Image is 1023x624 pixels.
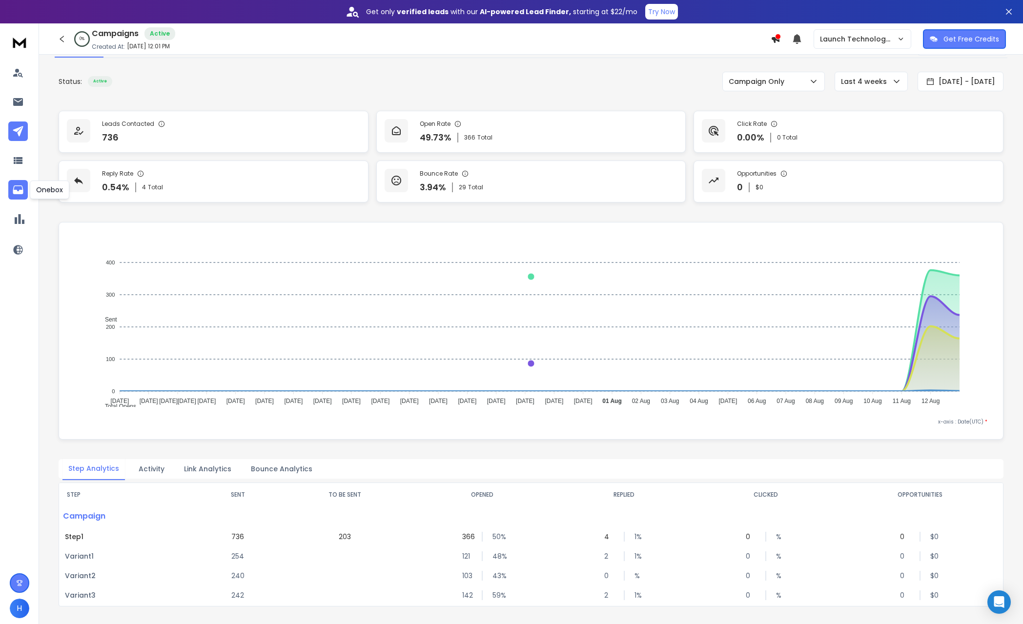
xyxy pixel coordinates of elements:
p: 1 % [634,590,644,600]
p: 0 Total [777,134,798,141]
p: 4 [604,532,614,542]
p: % [634,571,644,581]
tspan: 08 Aug [806,398,824,404]
p: Created At: [92,43,125,51]
tspan: 11 Aug [893,398,911,404]
tspan: [DATE] [371,398,389,404]
p: Reply Rate [102,170,133,178]
p: 0 [746,571,756,581]
a: Leads Contacted736 [59,111,368,153]
span: Total [477,134,492,141]
p: 366 [462,532,472,542]
strong: verified leads [397,7,449,17]
div: Onebox [30,181,69,199]
button: Step Analytics [62,458,125,480]
tspan: [DATE] [458,398,476,404]
a: Open Rate49.73%366Total [376,111,686,153]
span: Total [468,183,483,191]
tspan: [DATE] [197,398,216,404]
th: REPLIED [553,483,695,506]
p: 0 [900,532,910,542]
p: 240 [231,571,245,581]
div: Open Intercom Messenger [987,590,1011,614]
button: Link Analytics [178,458,237,480]
p: 242 [231,590,244,600]
p: 142 [462,590,472,600]
p: Variant 2 [65,571,191,581]
tspan: 01 Aug [602,398,622,404]
tspan: 06 Aug [748,398,766,404]
tspan: 400 [106,260,115,265]
p: $ 0 [930,571,940,581]
p: 103 [462,571,472,581]
tspan: 300 [106,292,115,298]
tspan: 10 Aug [864,398,882,404]
tspan: 100 [106,356,115,362]
tspan: [DATE] [429,398,448,404]
p: $ 0 [930,532,940,542]
p: $ 0 [756,183,763,191]
p: 0 [746,532,756,542]
p: 48 % [492,551,502,561]
tspan: [DATE] [574,398,593,404]
tspan: [DATE] [516,398,534,404]
tspan: [DATE] [342,398,361,404]
p: 50 % [492,532,502,542]
button: Get Free Credits [923,29,1006,49]
tspan: 07 Aug [777,398,795,404]
p: % [776,532,786,542]
p: Get only with our starting at $22/mo [366,7,637,17]
p: 0 [746,551,756,561]
p: Step 1 [65,532,191,542]
span: 366 [464,134,475,141]
p: [DATE] 12:01 PM [127,42,170,50]
tspan: 12 Aug [921,398,940,404]
th: CLICKED [695,483,837,506]
p: 2 [604,590,614,600]
p: 3.94 % [420,181,446,194]
strong: AI-powered Lead Finder, [480,7,571,17]
p: x-axis : Date(UTC) [75,418,987,425]
tspan: [DATE] [284,398,303,404]
p: Click Rate [737,120,767,128]
tspan: [DATE] [110,398,129,404]
p: Status: [59,77,82,86]
div: Active [88,76,112,87]
p: Get Free Credits [943,34,999,44]
a: Reply Rate0.54%4Total [59,161,368,202]
p: Launch Technology Group [820,34,897,44]
th: TO BE SENT [279,483,411,506]
th: OPPORTUNITIES [837,483,1003,506]
span: Sent [98,316,117,323]
tspan: [DATE] [719,398,737,404]
p: 0 [604,571,614,581]
button: [DATE] - [DATE] [918,72,1003,91]
p: 203 [339,532,351,542]
p: Variant 1 [65,551,191,561]
tspan: [DATE] [140,398,158,404]
th: OPENED [411,483,553,506]
img: logo [10,33,29,51]
p: 0 % [80,36,84,42]
p: % [776,571,786,581]
tspan: [DATE] [545,398,563,404]
h1: Campaigns [92,28,139,40]
button: H [10,599,29,618]
tspan: 200 [106,324,115,330]
th: SENT [197,483,279,506]
th: STEP [59,483,197,506]
p: 0 [737,181,743,194]
a: Bounce Rate3.94%29Total [376,161,686,202]
p: 49.73 % [420,131,451,144]
p: 43 % [492,571,502,581]
tspan: [DATE] [400,398,419,404]
p: % [776,551,786,561]
p: $ 0 [930,590,940,600]
p: 0 [746,590,756,600]
tspan: 0 [112,388,115,394]
p: % [776,590,786,600]
p: Campaign [59,506,197,526]
a: Click Rate0.00%0 Total [694,111,1003,153]
tspan: 04 Aug [690,398,708,404]
p: 0 [900,590,910,600]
